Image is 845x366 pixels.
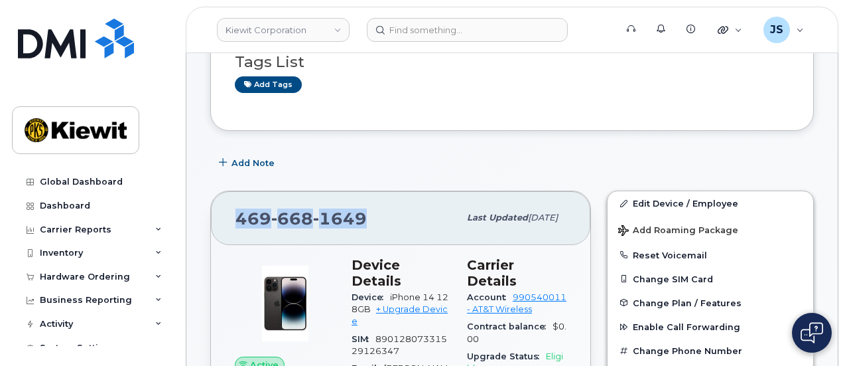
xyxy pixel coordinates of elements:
[618,225,738,238] span: Add Roaming Package
[352,334,375,344] span: SIM
[235,209,367,229] span: 469
[754,17,813,43] div: Jenna Savard
[633,322,740,332] span: Enable Call Forwarding
[608,243,813,267] button: Reset Voicemail
[528,213,558,223] span: [DATE]
[608,216,813,243] button: Add Roaming Package
[467,321,552,331] span: Contract balance
[633,298,742,308] span: Change Plan / Features
[608,339,813,363] button: Change Phone Number
[467,213,528,223] span: Last updated
[210,151,286,175] button: Add Note
[467,257,566,289] h3: Carrier Details
[801,322,823,343] img: Open chat
[231,157,275,169] span: Add Note
[271,209,313,229] span: 668
[235,76,302,93] a: Add tags
[467,292,513,302] span: Account
[608,191,813,215] a: Edit Device / Employee
[245,264,325,343] img: image20231002-3703462-njx0qo.jpeg
[708,17,751,43] div: Quicklinks
[313,209,367,229] span: 1649
[352,304,448,326] a: + Upgrade Device
[467,292,566,314] a: 990540011 - AT&T Wireless
[770,22,783,38] span: JS
[608,315,813,339] button: Enable Call Forwarding
[608,267,813,291] button: Change SIM Card
[467,351,546,361] span: Upgrade Status
[352,257,451,289] h3: Device Details
[352,292,390,302] span: Device
[235,54,789,70] h3: Tags List
[217,18,350,42] a: Kiewit Corporation
[352,292,448,314] span: iPhone 14 128GB
[352,334,447,356] span: 89012807331529126347
[467,321,566,343] span: $0.00
[608,291,813,315] button: Change Plan / Features
[367,18,568,42] input: Find something...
